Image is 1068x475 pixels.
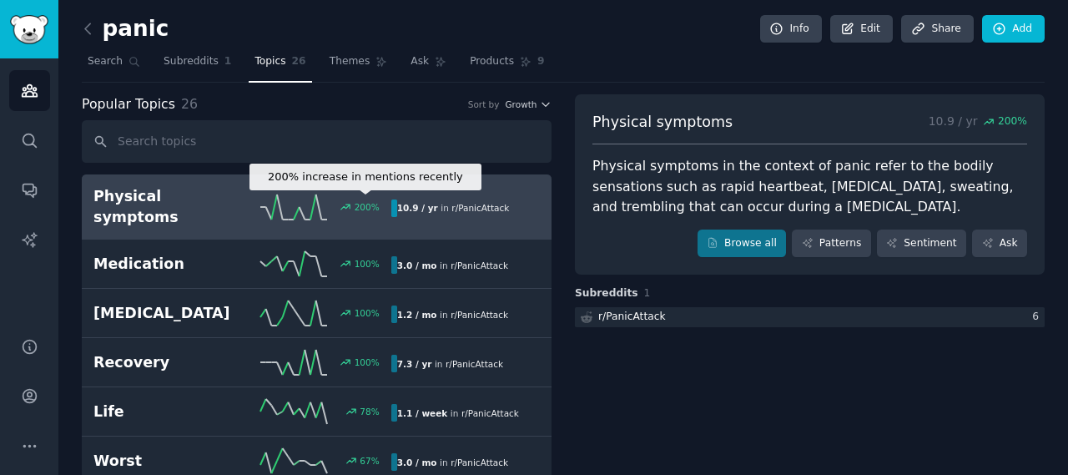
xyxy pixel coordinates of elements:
[88,54,123,69] span: Search
[575,286,638,301] span: Subreddits
[249,48,311,83] a: Topics26
[82,174,552,240] a: Physical symptoms200%10.9 / yrin r/PanicAttack200% increase in mentions recently
[355,356,380,368] div: 100 %
[391,256,515,274] div: in
[355,307,380,319] div: 100 %
[330,54,370,69] span: Themes
[355,201,380,213] div: 200 %
[451,310,508,320] span: r/ PanicAttack
[405,48,452,83] a: Ask
[998,114,1027,129] span: 200 %
[181,96,198,112] span: 26
[929,112,1027,133] p: 10.9 / yr
[10,15,48,44] img: GummySearch logo
[82,289,552,338] a: [MEDICAL_DATA]100%1.2 / moin r/PanicAttack
[93,186,242,227] h2: Physical symptoms
[397,457,437,467] b: 3.0 / mo
[360,455,379,467] div: 67 %
[760,15,822,43] a: Info
[391,355,509,372] div: in
[451,203,509,213] span: r/ PanicAttack
[93,402,242,422] h2: Life
[93,352,242,373] h2: Recovery
[397,408,448,418] b: 1.1 / week
[93,451,242,472] h2: Worst
[82,240,552,289] a: Medication100%3.0 / moin r/PanicAttack
[451,457,508,467] span: r/ PanicAttack
[292,54,306,69] span: 26
[830,15,893,43] a: Edit
[461,408,519,418] span: r/ PanicAttack
[901,15,973,43] a: Share
[93,254,242,275] h2: Medication
[82,120,552,163] input: Search topics
[982,15,1045,43] a: Add
[360,406,379,417] div: 78 %
[468,99,500,110] div: Sort by
[411,54,429,69] span: Ask
[397,310,437,320] b: 1.2 / mo
[505,99,537,110] span: Growth
[82,94,175,115] span: Popular Topics
[464,48,550,83] a: Products9
[644,287,651,299] span: 1
[82,338,552,387] a: Recovery100%7.3 / yrin r/PanicAttack
[397,359,432,369] b: 7.3 / yr
[598,310,666,325] div: r/ PanicAttack
[575,307,1045,328] a: r/PanicAttack6
[877,230,966,258] a: Sentiment
[93,303,242,324] h2: [MEDICAL_DATA]
[972,230,1027,258] a: Ask
[592,112,733,133] span: Physical symptoms
[82,16,169,43] h2: panic
[397,203,438,213] b: 10.9 / yr
[254,54,285,69] span: Topics
[537,54,545,69] span: 9
[164,54,219,69] span: Subreddits
[224,54,232,69] span: 1
[397,260,437,270] b: 3.0 / mo
[391,306,515,323] div: in
[324,48,394,83] a: Themes
[82,48,146,83] a: Search
[391,200,516,217] div: in
[592,156,1027,218] div: Physical symptoms in the context of panic refer to the bodily sensations such as rapid heartbeat,...
[82,387,552,437] a: Life78%1.1 / weekin r/PanicAttack
[158,48,237,83] a: Subreddits1
[698,230,787,258] a: Browse all
[446,359,503,369] span: r/ PanicAttack
[792,230,870,258] a: Patterns
[451,260,508,270] span: r/ PanicAttack
[505,99,552,110] button: Growth
[391,404,525,422] div: in
[391,453,515,471] div: in
[1032,310,1045,325] div: 6
[355,258,380,270] div: 100 %
[470,54,514,69] span: Products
